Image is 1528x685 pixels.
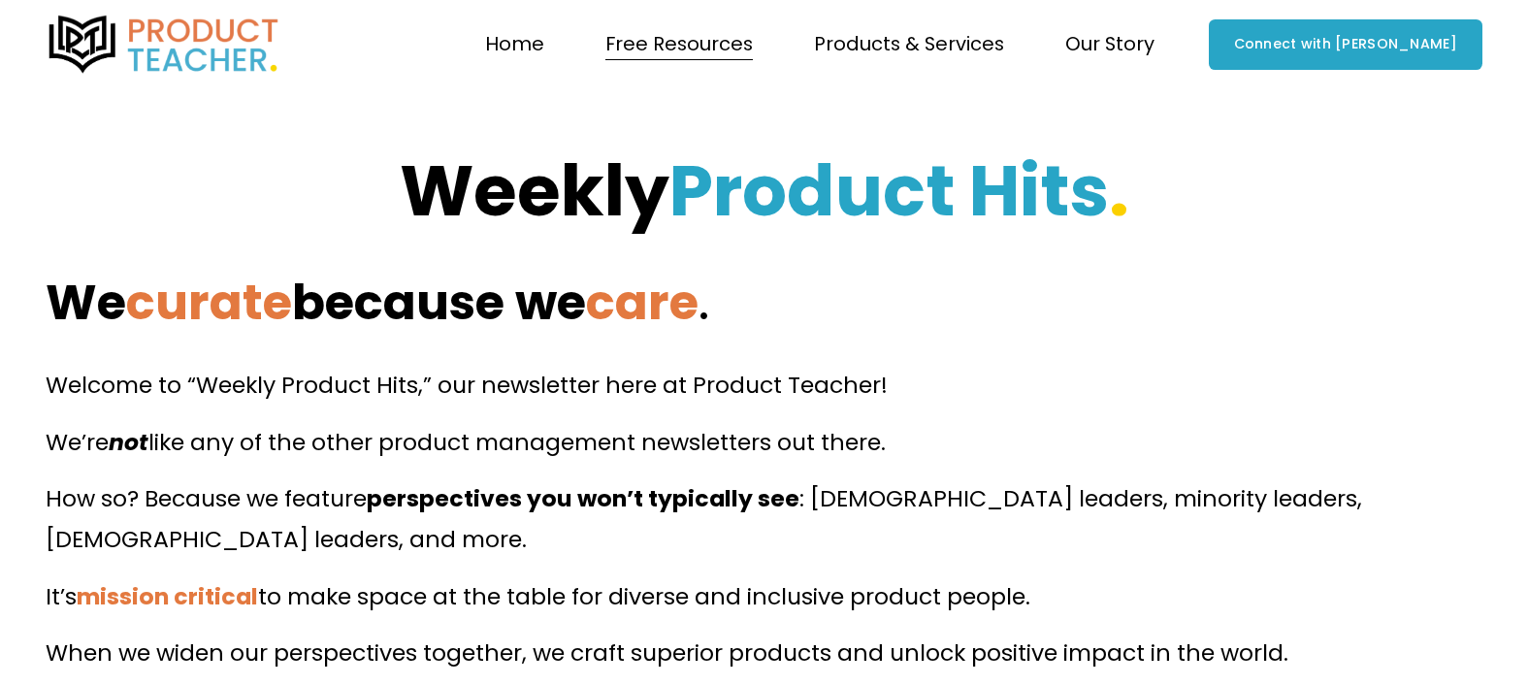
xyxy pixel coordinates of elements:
h2: . [46,271,1063,334]
a: Connect with [PERSON_NAME] [1209,19,1482,70]
p: It’s to make space at the table for diverse and inclusive product people. [46,576,1482,617]
strong: perspectives you won’t typically see [367,482,799,514]
a: Home [485,25,544,64]
strong: care [586,268,699,337]
p: When we widen our perspectives together, we craft superior products and unlock positive impact in... [46,633,1482,673]
strong: We [46,268,126,337]
span: Products & Services [814,27,1004,62]
p: Welcome to “Weekly Product Hits,” our newsletter here at Product Teacher! [46,365,1482,406]
strong: curate [126,268,292,337]
a: folder dropdown [1065,25,1154,64]
span: Free Resources [605,27,753,62]
strong: . [1109,142,1129,240]
p: We’re like any of the other product management newsletters out there. [46,422,1482,463]
a: folder dropdown [605,25,753,64]
span: Our Story [1065,27,1154,62]
strong: Product Hits [669,142,1109,240]
em: not [109,426,148,458]
a: folder dropdown [814,25,1004,64]
img: Product Teacher [46,16,282,74]
strong: mission critical [77,580,258,612]
strong: Weekly [400,142,669,240]
strong: because we [292,268,586,337]
p: How so? Because we feature : [DEMOGRAPHIC_DATA] leaders, minority leaders, [DEMOGRAPHIC_DATA] lea... [46,478,1482,561]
